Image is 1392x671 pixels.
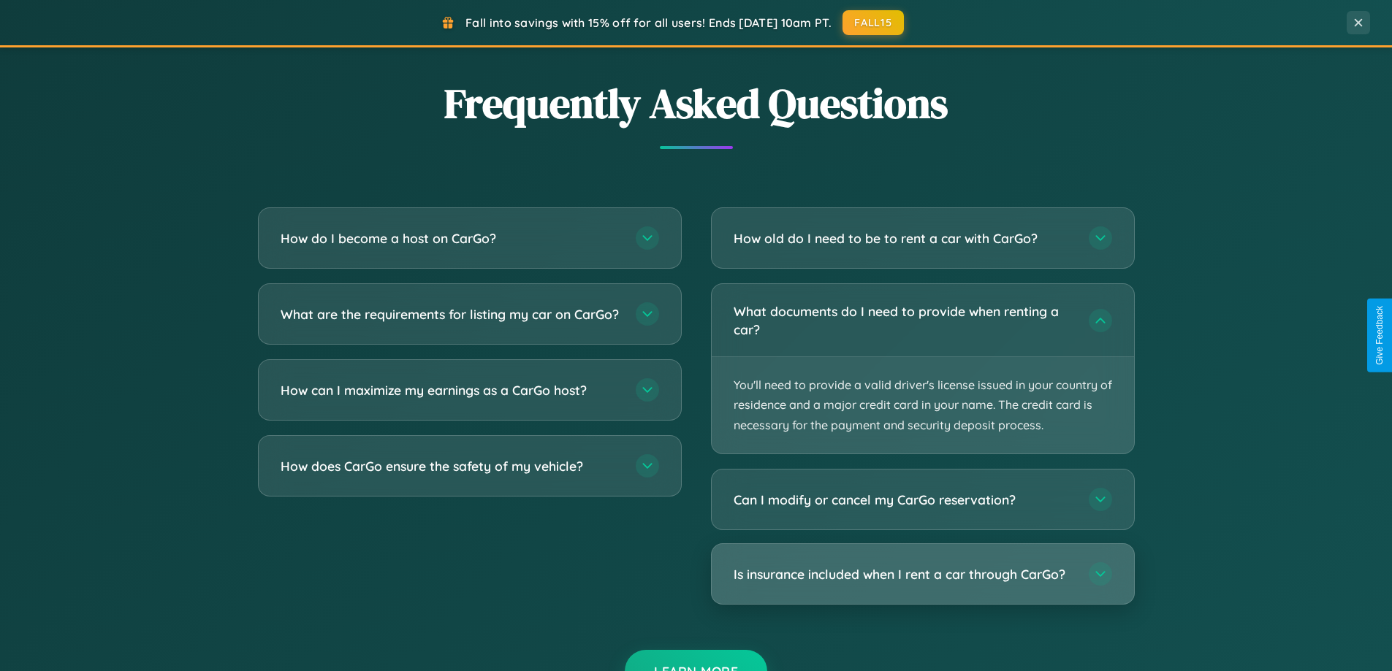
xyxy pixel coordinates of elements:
h3: How does CarGo ensure the safety of my vehicle? [281,457,621,475]
h2: Frequently Asked Questions [258,75,1135,131]
h3: How old do I need to be to rent a car with CarGo? [734,229,1074,248]
span: Fall into savings with 15% off for all users! Ends [DATE] 10am PT. [465,15,832,30]
h3: What are the requirements for listing my car on CarGo? [281,305,621,323]
p: You'll need to provide a valid driver's license issued in your country of residence and a major c... [712,357,1134,453]
h3: How can I maximize my earnings as a CarGo host? [281,381,621,399]
button: FALL15 [843,10,904,35]
h3: Can I modify or cancel my CarGo reservation? [734,491,1074,509]
h3: How do I become a host on CarGo? [281,229,621,248]
div: Give Feedback [1374,306,1385,365]
h3: What documents do I need to provide when renting a car? [734,302,1074,338]
h3: Is insurance included when I rent a car through CarGo? [734,565,1074,583]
